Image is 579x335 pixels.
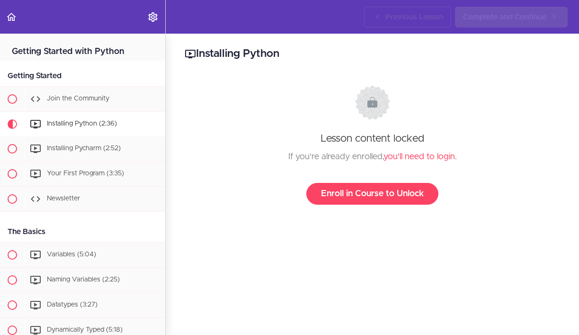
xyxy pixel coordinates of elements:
[47,120,117,127] span: Installing Python (2:36)
[47,145,121,152] span: Installing Pycharm (2:52)
[147,11,159,23] svg: Settings Menu
[385,11,443,23] span: Previous Lesson
[47,195,80,202] span: Newsletter
[47,95,109,102] span: Join the Community
[6,11,17,23] svg: Back to course curriculum
[185,46,560,62] h2: Installing Python
[194,85,551,205] div: Lesson content locked
[47,326,123,333] span: Dynamically Typed (5:18)
[47,301,98,308] span: Datatypes (3:27)
[194,150,551,164] div: If you're already enrolled, .
[306,183,438,205] a: Enroll in Course to Unlock
[47,276,120,283] span: Naming Variables (2:25)
[47,170,124,177] span: Your First Program (3:35)
[455,7,568,27] a: Complete and Continue
[47,251,96,258] span: Variables (5:04)
[463,11,546,23] span: Complete and Continue
[383,153,455,161] a: you'll need to login
[364,7,451,27] a: Previous Lesson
